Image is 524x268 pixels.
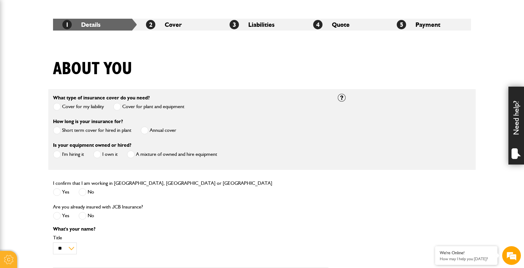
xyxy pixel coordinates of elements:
[304,19,387,31] li: Quote
[79,212,94,220] label: No
[53,181,272,186] label: I confirm that I am working in [GEOGRAPHIC_DATA], [GEOGRAPHIC_DATA] or [GEOGRAPHIC_DATA]
[220,19,304,31] li: Liabilities
[93,151,118,158] label: I own it
[79,188,94,196] label: No
[53,151,84,158] label: I'm hiring it
[53,95,150,100] label: What type of insurance cover do you need?
[313,20,323,29] span: 4
[137,19,220,31] li: Cover
[230,20,239,29] span: 3
[53,227,328,232] p: What's your name?
[508,87,524,165] div: Need help?
[53,127,131,134] label: Short term cover for hired in plant
[53,188,69,196] label: Yes
[127,151,217,158] label: A mixture of owned and hire equipment
[53,59,132,79] h1: About you
[53,235,328,240] label: Title
[440,256,493,261] p: How may I help you today?
[387,19,471,31] li: Payment
[53,119,123,124] label: How long is your insurance for?
[146,20,155,29] span: 2
[53,103,104,111] label: Cover for my liability
[141,127,176,134] label: Annual cover
[53,204,143,209] label: Are you already insured with JCB Insurance?
[397,20,406,29] span: 5
[53,19,137,31] li: Details
[53,143,131,148] label: Is your equipment owned or hired?
[62,20,72,29] span: 1
[440,250,493,256] div: We're Online!
[53,212,69,220] label: Yes
[113,103,184,111] label: Cover for plant and equipment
